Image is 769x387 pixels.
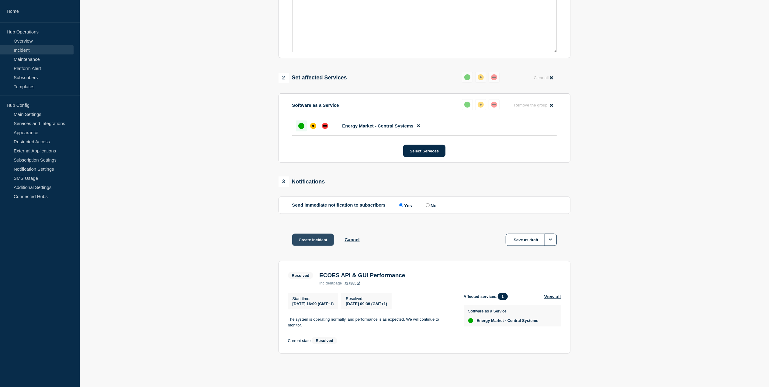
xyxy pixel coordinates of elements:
[319,281,333,285] span: incident
[462,99,473,110] button: up
[310,123,316,129] div: affected
[288,317,454,328] p: The system is operating normally, and performance is as expected. We will continue to monitor.
[514,103,548,107] span: Remove the group
[491,102,497,108] div: down
[545,234,557,246] button: Options
[288,337,464,344] p: Current state:
[344,281,360,285] a: 727385
[293,296,334,301] p: Start time :
[478,102,484,108] div: affected
[506,234,557,246] button: Save as draft
[426,203,430,207] input: No
[462,72,473,83] button: up
[319,281,342,285] p: page
[345,237,359,242] button: Cancel
[464,74,470,80] div: up
[511,99,557,111] button: Remove the group
[403,145,445,157] button: Select Services
[292,234,334,246] button: Create incident
[346,302,387,306] span: [DATE] 09:38 (GMT+1)
[468,318,473,323] div: up
[498,293,508,300] span: 1
[292,202,557,208] div: Send immediate notification to subscribers
[475,99,486,110] button: affected
[464,293,511,300] span: Affected services:
[322,123,328,129] div: down
[293,302,334,306] span: [DATE] 16:09 (GMT+1)
[292,103,339,108] p: Software as a Service
[475,72,486,83] button: affected
[544,293,561,300] button: View all
[468,309,539,313] p: Software as a Service
[279,73,289,83] span: 2
[489,99,500,110] button: down
[279,176,289,187] span: 3
[342,123,414,128] span: Energy Market - Central Systems
[279,176,325,187] div: Notifications
[530,72,556,84] button: Clear all
[491,74,497,80] div: down
[346,296,387,301] p: Resolved :
[464,102,470,108] div: up
[288,272,313,279] span: Resolved
[478,74,484,80] div: affected
[424,202,437,208] label: No
[279,73,347,83] div: Set affected Services
[292,202,386,208] p: Send immediate notification to subscribers
[489,72,500,83] button: down
[319,272,405,279] h3: ECOES API & GUI Performance
[399,203,403,207] input: Yes
[398,202,412,208] label: Yes
[477,318,539,323] span: Energy Market - Central Systems
[312,337,337,344] span: Resolved
[298,123,304,129] div: up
